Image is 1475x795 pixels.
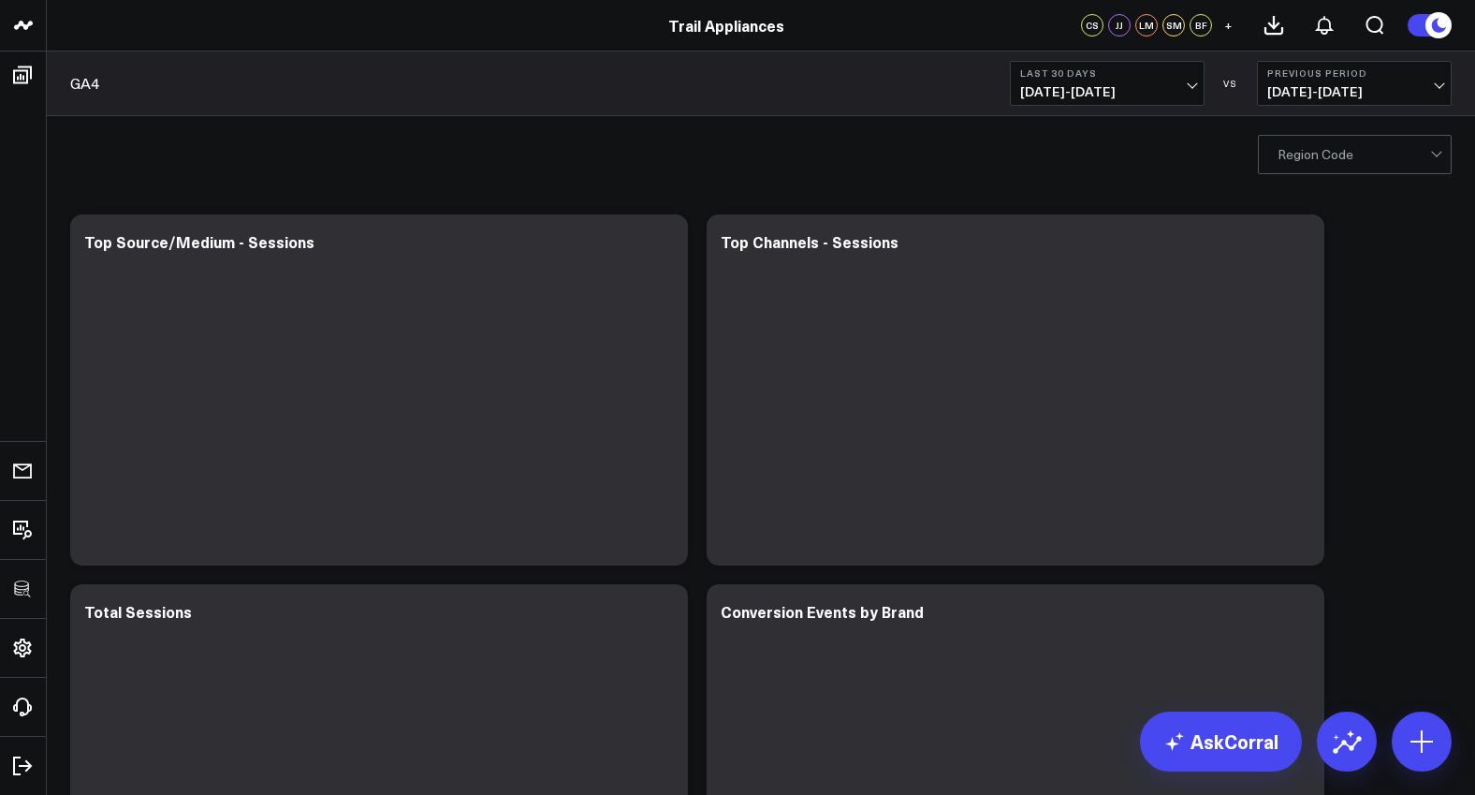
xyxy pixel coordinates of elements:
[84,231,314,252] div: Top Source/Medium - Sessions
[1257,61,1452,106] button: Previous Period[DATE]-[DATE]
[1010,61,1205,106] button: Last 30 Days[DATE]-[DATE]
[1214,78,1248,89] div: VS
[84,601,192,622] div: Total Sessions
[1140,712,1302,772] a: AskCorral
[70,73,99,94] a: GA4
[1081,14,1103,37] div: CS
[1020,84,1194,99] span: [DATE] - [DATE]
[1267,67,1441,79] b: Previous Period
[668,15,784,36] a: Trail Appliances
[1217,14,1239,37] button: +
[1020,67,1194,79] b: Last 30 Days
[1162,14,1185,37] div: SM
[1267,84,1441,99] span: [DATE] - [DATE]
[1108,14,1131,37] div: JJ
[1190,14,1212,37] div: BF
[721,231,898,252] div: Top Channels - Sessions
[721,601,924,622] div: Conversion Events by Brand
[1224,19,1233,32] span: +
[1135,14,1158,37] div: LM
